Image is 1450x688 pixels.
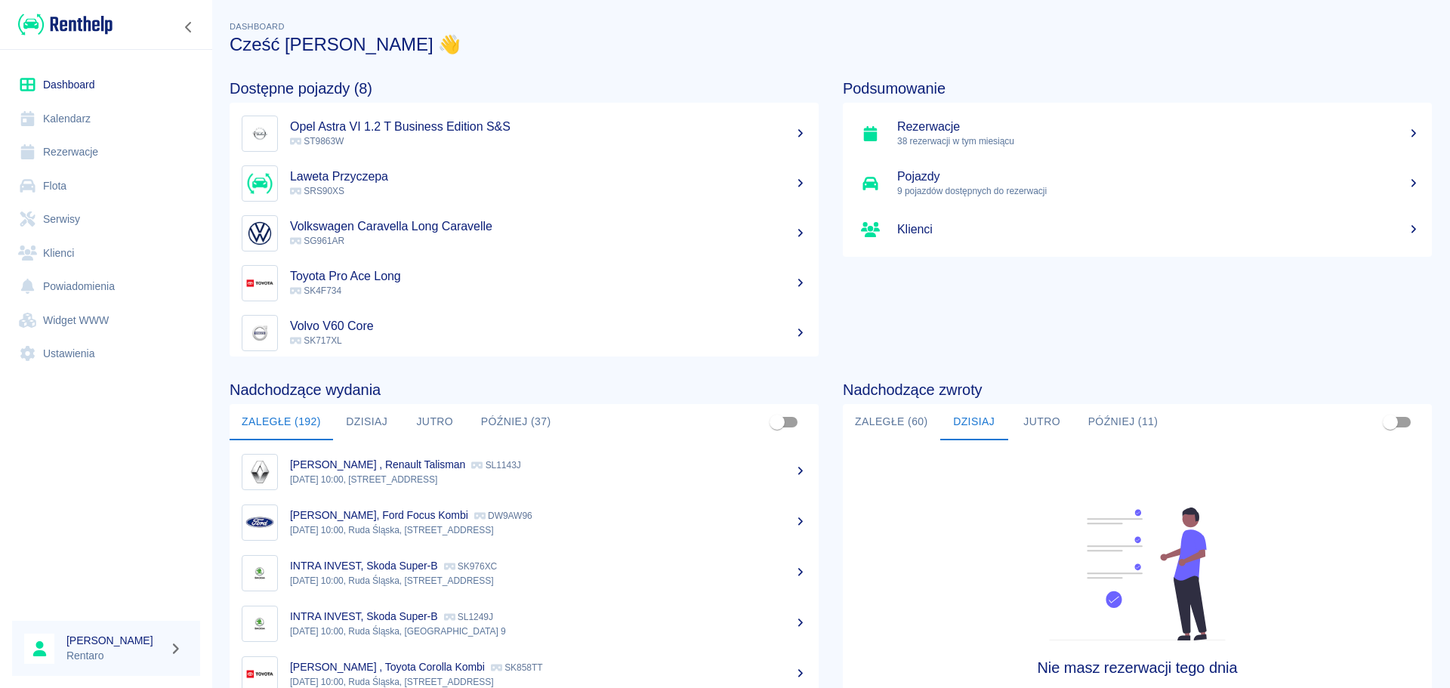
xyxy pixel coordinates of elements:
h5: Volvo V60 Core [290,319,807,334]
button: Dzisiaj [940,404,1008,440]
p: INTRA INVEST, Skoda Super-B [290,560,438,572]
span: SK4F734 [290,285,341,296]
button: Dzisiaj [333,404,401,440]
span: SG961AR [290,236,344,246]
h5: Laweta Przyczepa [290,169,807,184]
img: Image [245,508,274,537]
h5: Klienci [897,222,1420,237]
a: Image[PERSON_NAME], Ford Focus Kombi DW9AW96[DATE] 10:00, Ruda Śląska, [STREET_ADDRESS] [230,497,819,548]
a: Rezerwacje38 rezerwacji w tym miesiącu [843,109,1432,159]
p: 9 pojazdów dostępnych do rezerwacji [897,184,1420,198]
img: Image [245,458,274,486]
a: Kalendarz [12,102,200,136]
a: Powiadomienia [12,270,200,304]
button: Zaległe (60) [843,404,940,440]
p: [DATE] 10:00, [STREET_ADDRESS] [290,473,807,486]
button: Zaległe (192) [230,404,333,440]
p: [DATE] 10:00, Ruda Śląska, [GEOGRAPHIC_DATA] 9 [290,625,807,638]
button: Jutro [401,404,469,440]
a: Image[PERSON_NAME] , Renault Talisman SL1143J[DATE] 10:00, [STREET_ADDRESS] [230,446,819,497]
h5: Volkswagen Caravella Long Caravelle [290,219,807,234]
h4: Podsumowanie [843,79,1432,97]
a: ImageLaweta Przyczepa SRS90XS [230,159,819,208]
p: Rentaro [66,648,163,664]
a: Klienci [843,208,1432,251]
p: SK858TT [491,662,543,673]
a: Dashboard [12,68,200,102]
span: SK717XL [290,335,342,346]
img: Image [245,609,274,638]
span: SRS90XS [290,186,344,196]
p: [DATE] 10:00, Ruda Śląska, [STREET_ADDRESS] [290,523,807,537]
h4: Dostępne pojazdy (8) [230,79,819,97]
button: Później (11) [1076,404,1171,440]
h5: Toyota Pro Ace Long [290,269,807,284]
h5: Opel Astra VI 1.2 T Business Edition S&S [290,119,807,134]
a: ImageToyota Pro Ace Long SK4F734 [230,258,819,308]
img: Image [245,119,274,148]
p: [PERSON_NAME] , Renault Talisman [290,458,465,470]
a: ImageVolkswagen Caravella Long Caravelle SG961AR [230,208,819,258]
h5: Pojazdy [897,169,1420,184]
p: [DATE] 10:00, Ruda Śląska, [STREET_ADDRESS] [290,574,807,588]
a: Flota [12,169,200,203]
a: Renthelp logo [12,12,113,37]
img: Fleet [1040,508,1235,640]
button: Jutro [1008,404,1076,440]
span: ST9863W [290,136,344,147]
img: Image [245,219,274,248]
p: [PERSON_NAME] , Toyota Corolla Kombi [290,661,485,673]
a: Ustawienia [12,337,200,371]
a: Widget WWW [12,304,200,338]
button: Zwiń nawigację [177,17,200,37]
img: Image [245,169,274,198]
p: DW9AW96 [474,511,532,521]
img: Image [245,319,274,347]
p: SL1249J [444,612,493,622]
button: Później (37) [469,404,563,440]
h5: Rezerwacje [897,119,1420,134]
h4: Nadchodzące zwroty [843,381,1432,399]
p: [PERSON_NAME], Ford Focus Kombi [290,509,468,521]
span: Dashboard [230,22,285,31]
img: Image [245,269,274,298]
a: ImageOpel Astra VI 1.2 T Business Edition S&S ST9863W [230,109,819,159]
h4: Nadchodzące wydania [230,381,819,399]
p: SK976XC [444,561,498,572]
p: SL1143J [471,460,520,470]
p: 38 rezerwacji w tym miesiącu [897,134,1420,148]
a: Serwisy [12,202,200,236]
h6: [PERSON_NAME] [66,633,163,648]
a: Pojazdy9 pojazdów dostępnych do rezerwacji [843,159,1432,208]
img: Image [245,559,274,588]
h3: Cześć [PERSON_NAME] 👋 [230,34,1432,55]
h4: Nie masz rezerwacji tego dnia [917,659,1359,677]
span: Pokaż przypisane tylko do mnie [763,408,791,437]
span: Pokaż przypisane tylko do mnie [1376,408,1405,437]
a: ImageVolvo V60 Core SK717XL [230,308,819,358]
a: ImageINTRA INVEST, Skoda Super-B SL1249J[DATE] 10:00, Ruda Śląska, [GEOGRAPHIC_DATA] 9 [230,598,819,649]
a: Rezerwacje [12,135,200,169]
img: Renthelp logo [18,12,113,37]
a: ImageINTRA INVEST, Skoda Super-B SK976XC[DATE] 10:00, Ruda Śląska, [STREET_ADDRESS] [230,548,819,598]
a: Klienci [12,236,200,270]
p: INTRA INVEST, Skoda Super-B [290,610,438,622]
